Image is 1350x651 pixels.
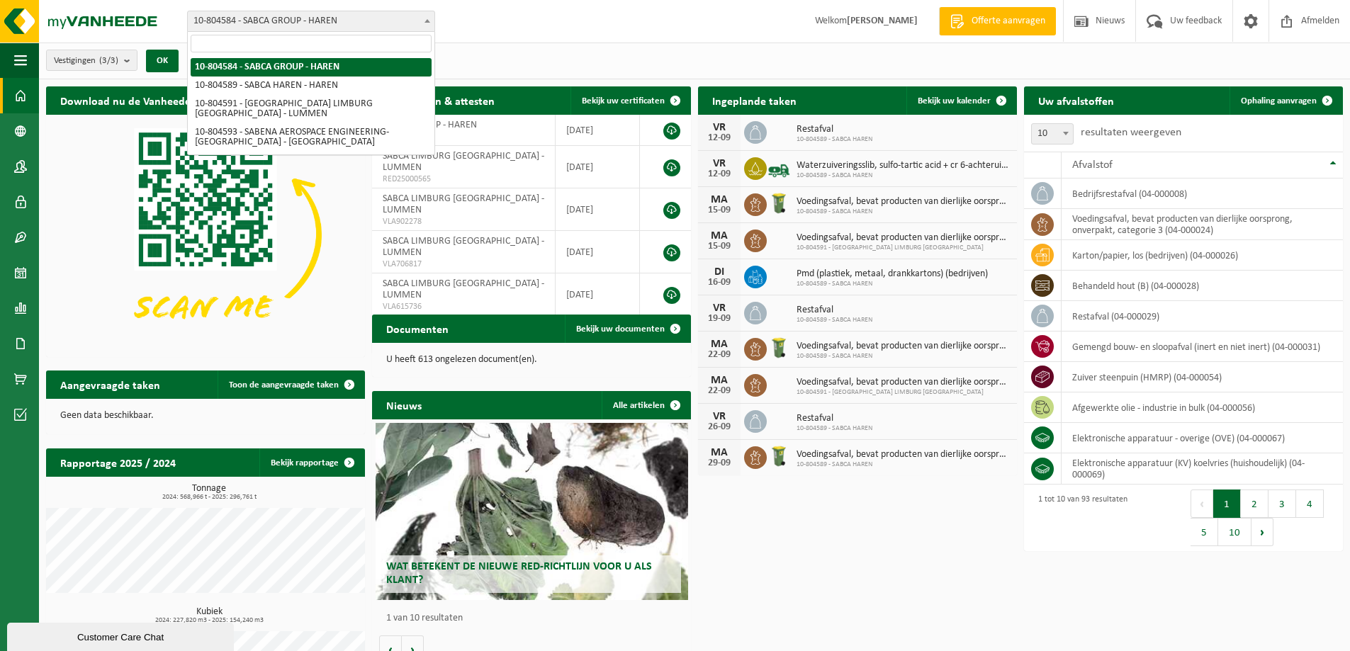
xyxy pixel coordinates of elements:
[1024,86,1128,114] h2: Uw afvalstoffen
[372,86,509,114] h2: Certificaten & attesten
[939,7,1056,35] a: Offerte aanvragen
[229,380,339,390] span: Toon de aangevraagde taken
[1072,159,1113,171] span: Afvalstof
[705,158,733,169] div: VR
[698,86,811,114] h2: Ingeplande taken
[705,339,733,350] div: MA
[187,11,435,32] span: 10-804584 - SABCA GROUP - HAREN
[383,174,544,185] span: RED25000565
[767,444,791,468] img: WB-0140-HPE-GN-50
[797,316,872,324] span: 10-804589 - SABCA HAREN
[968,14,1049,28] span: Offerte aanvragen
[705,194,733,205] div: MA
[847,16,918,26] strong: [PERSON_NAME]
[797,413,872,424] span: Restafval
[797,377,1010,388] span: Voedingsafval, bevat producten van dierlijke oorsprong, onverpakt, categorie 3
[46,448,190,476] h2: Rapportage 2025 / 2024
[1062,301,1343,332] td: restafval (04-000029)
[797,124,872,135] span: Restafval
[46,115,365,354] img: Download de VHEPlus App
[797,171,1010,180] span: 10-804589 - SABCA HAREN
[556,188,639,231] td: [DATE]
[797,135,872,144] span: 10-804589 - SABCA HAREN
[906,86,1016,115] a: Bekijk uw kalender
[705,205,733,215] div: 15-09
[383,259,544,270] span: VLA706817
[376,423,688,600] a: Wat betekent de nieuwe RED-richtlijn voor u als klant?
[705,386,733,396] div: 22-09
[1031,488,1127,548] div: 1 tot 10 van 93 resultaten
[146,50,179,72] button: OK
[386,561,652,586] span: Wat betekent de nieuwe RED-richtlijn voor u als klant?
[383,278,544,300] span: SABCA LIMBURG [GEOGRAPHIC_DATA] - LUMMEN
[386,613,684,623] p: 1 van 10 resultaten
[705,242,733,251] div: 15-09
[705,422,733,432] div: 26-09
[372,315,463,342] h2: Documenten
[1191,489,1213,518] button: Previous
[797,305,872,316] span: Restafval
[797,232,1010,244] span: Voedingsafval, bevat producten van dierlijke oorsprong, onverpakt, categorie 3
[797,208,1010,216] span: 10-804589 - SABCA HAREN
[191,123,432,152] li: 10-804593 - SABENA AEROSPACE ENGINEERING-[GEOGRAPHIC_DATA] - [GEOGRAPHIC_DATA]
[383,301,544,312] span: VLA615736
[705,411,733,422] div: VR
[46,50,137,71] button: Vestigingen(3/3)
[191,95,432,123] li: 10-804591 - [GEOGRAPHIC_DATA] LIMBURG [GEOGRAPHIC_DATA] - LUMMEN
[1062,179,1343,209] td: bedrijfsrestafval (04-000008)
[1251,518,1273,546] button: Next
[705,278,733,288] div: 16-09
[556,273,639,316] td: [DATE]
[191,58,432,77] li: 10-804584 - SABCA GROUP - HAREN
[54,50,118,72] span: Vestigingen
[705,302,733,314] div: VR
[1230,86,1341,115] a: Ophaling aanvragen
[1062,271,1343,301] td: behandeld hout (B) (04-000028)
[7,620,237,651] iframe: chat widget
[1218,518,1251,546] button: 10
[1062,423,1343,453] td: elektronische apparatuur - overige (OVE) (04-000067)
[705,314,733,324] div: 19-09
[797,341,1010,352] span: Voedingsafval, bevat producten van dierlijke oorsprong, onverpakt, categorie 3
[797,268,988,280] span: Pmd (plastiek, metaal, drankkartons) (bedrijven)
[53,484,365,501] h3: Tonnage
[1062,453,1343,485] td: elektronische apparatuur (KV) koelvries (huishoudelijk) (04-000069)
[705,375,733,386] div: MA
[1032,124,1073,144] span: 10
[797,424,872,433] span: 10-804589 - SABCA HAREN
[372,391,436,419] h2: Nieuws
[1296,489,1324,518] button: 4
[918,96,991,106] span: Bekijk uw kalender
[1062,332,1343,362] td: gemengd bouw- en sloopafval (inert en niet inert) (04-000031)
[705,350,733,360] div: 22-09
[99,56,118,65] count: (3/3)
[570,86,690,115] a: Bekijk uw certificaten
[1062,209,1343,240] td: voedingsafval, bevat producten van dierlijke oorsprong, onverpakt, categorie 3 (04-000024)
[556,115,639,146] td: [DATE]
[767,155,791,179] img: BL-LQ-LV
[1062,362,1343,392] td: zuiver steenpuin (HMRP) (04-000054)
[705,122,733,133] div: VR
[556,146,639,188] td: [DATE]
[386,355,677,365] p: U heeft 613 ongelezen document(en).
[383,236,544,258] span: SABCA LIMBURG [GEOGRAPHIC_DATA] - LUMMEN
[46,370,174,398] h2: Aangevraagde taken
[383,193,544,215] span: SABCA LIMBURG [GEOGRAPHIC_DATA] - LUMMEN
[797,352,1010,361] span: 10-804589 - SABCA HAREN
[705,230,733,242] div: MA
[565,315,690,343] a: Bekijk uw documenten
[1031,123,1074,145] span: 10
[705,169,733,179] div: 12-09
[705,458,733,468] div: 29-09
[556,231,639,273] td: [DATE]
[259,448,364,477] a: Bekijk rapportage
[53,617,365,624] span: 2024: 227,820 m3 - 2025: 154,240 m3
[797,460,1010,469] span: 10-804589 - SABCA HAREN
[797,449,1010,460] span: Voedingsafval, bevat producten van dierlijke oorsprong, onverpakt, categorie 3
[797,160,1010,171] span: Waterzuiveringsslib, sulfo-tartic acid + cr 6-achteruitgang
[767,191,791,215] img: WB-0140-HPE-GN-50
[705,266,733,278] div: DI
[1213,489,1241,518] button: 1
[582,96,665,106] span: Bekijk uw certificaten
